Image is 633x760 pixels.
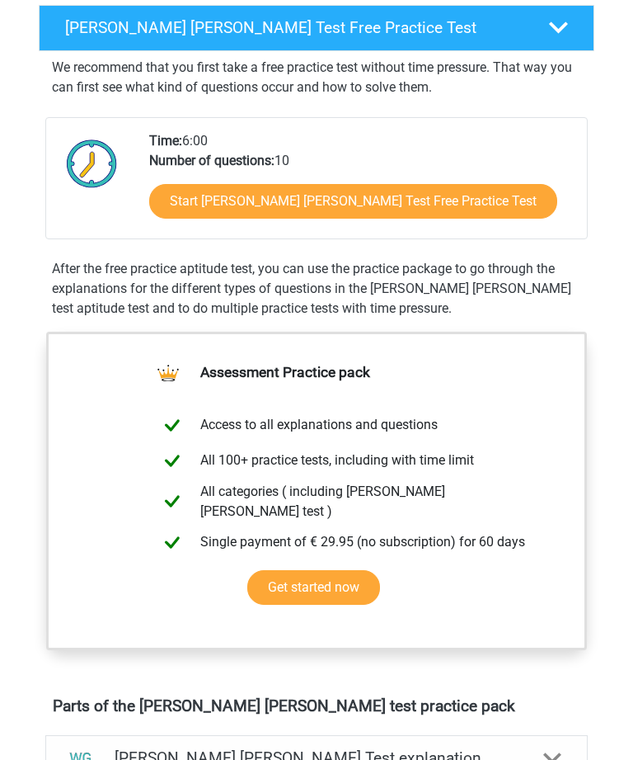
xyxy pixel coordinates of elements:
[52,58,581,97] p: We recommend that you first take a free practice test without time pressure. That way you can fir...
[247,570,380,605] a: Get started now
[149,184,557,219] a: Start [PERSON_NAME] [PERSON_NAME] Test Free Practice Test
[149,153,274,168] b: Number of questions:
[45,259,588,319] div: After the free practice aptitude test, you can use the practice package to go through the explana...
[137,131,586,238] div: 6:00 10
[32,5,601,51] a: [PERSON_NAME] [PERSON_NAME] Test Free Practice Test
[149,133,182,149] b: Time:
[65,18,524,37] h4: [PERSON_NAME] [PERSON_NAME] Test Free Practice Test
[59,131,124,196] img: Clock
[53,696,580,715] h4: Parts of the [PERSON_NAME] [PERSON_NAME] test practice pack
